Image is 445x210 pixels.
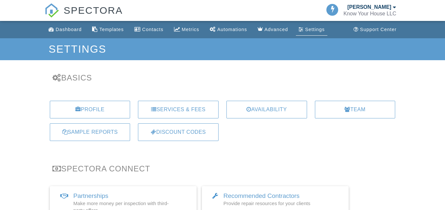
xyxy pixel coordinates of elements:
[226,101,307,118] a: Availability
[182,27,199,32] div: Metrics
[49,44,397,55] h1: Settings
[138,123,219,141] a: Discount Codes
[347,4,391,10] div: [PERSON_NAME]
[52,73,393,82] h3: Basics
[305,27,325,32] div: Settings
[315,101,396,118] a: Team
[217,27,247,32] div: Automations
[343,10,396,17] div: Know Your House LLC
[296,24,327,36] a: Settings
[132,24,166,36] a: Contacts
[52,164,393,173] h3: Spectora Connect
[46,24,84,36] a: Dashboard
[64,3,123,17] span: SPECTORA
[171,24,202,36] a: Metrics
[223,201,310,206] span: Provide repair resources for your clients
[142,27,164,32] div: Contacts
[264,27,288,32] div: Advanced
[207,24,250,36] a: Automations (Basic)
[223,192,300,199] span: Recommended Contractors
[50,101,130,118] a: Profile
[45,3,59,18] img: The Best Home Inspection Software - Spectora
[45,10,123,22] a: SPECTORA
[89,24,126,36] a: Templates
[73,192,108,199] span: Partnerships
[351,24,399,36] a: Support Center
[56,27,82,32] div: Dashboard
[138,101,219,118] a: Services & Fees
[255,24,291,36] a: Advanced
[50,123,130,141] a: Sample Reports
[360,27,397,32] div: Support Center
[99,27,124,32] div: Templates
